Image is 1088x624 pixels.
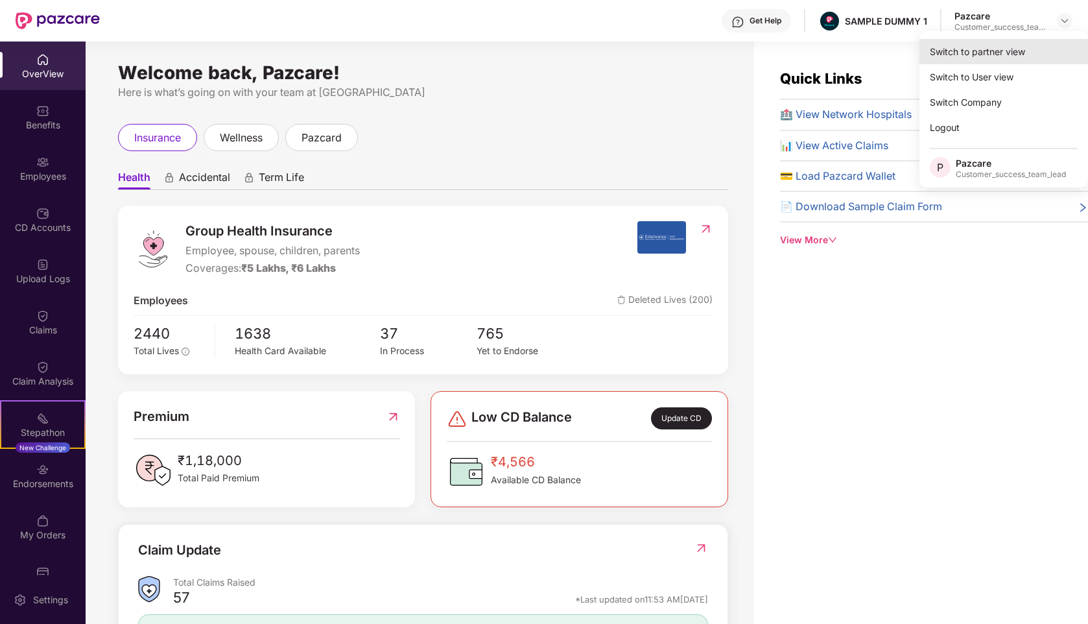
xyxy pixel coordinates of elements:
div: Welcome back, Pazcare! [118,67,728,78]
div: Stepathon [1,426,84,439]
img: svg+xml;base64,PHN2ZyBpZD0iQ0RfQWNjb3VudHMiIGRhdGEtbmFtZT0iQ0QgQWNjb3VudHMiIHhtbG5zPSJodHRwOi8vd3... [36,207,49,220]
div: Get Help [750,16,781,26]
span: info-circle [182,348,189,355]
img: insurerIcon [637,221,686,254]
span: Deleted Lives (200) [617,293,713,309]
div: Health Card Available [235,344,379,359]
img: svg+xml;base64,PHN2ZyBpZD0iU2V0dGluZy0yMHgyMCIgeG1sbnM9Imh0dHA6Ly93d3cudzMub3JnLzIwMDAvc3ZnIiB3aW... [14,594,27,606]
span: 1638 [235,322,379,344]
span: 💳 Load Pazcard Wallet [780,168,895,184]
span: down [828,235,837,245]
img: svg+xml;base64,PHN2ZyBpZD0iUGF6Y2FyZCIgeG1sbnM9Imh0dHA6Ly93d3cudzMub3JnLzIwMDAvc3ZnIiB3aWR0aD0iMj... [36,566,49,579]
span: Low CD Balance [471,407,572,430]
img: CDBalanceIcon [447,452,486,491]
img: New Pazcare Logo [16,12,100,29]
span: Total Lives [134,346,179,356]
span: wellness [220,130,263,146]
img: Pazcare_Alternative_logo-01-01.png [820,12,839,30]
div: Customer_success_team_lead [954,22,1045,32]
span: 37 [380,322,477,344]
span: Available CD Balance [491,473,581,487]
span: ₹5 Lakhs, ₹6 Lakhs [241,262,336,274]
img: RedirectIcon [694,542,708,555]
img: svg+xml;base64,PHN2ZyBpZD0iRW1wbG95ZWVzIiB4bWxucz0iaHR0cDovL3d3dy53My5vcmcvMjAwMC9zdmciIHdpZHRoPS... [36,156,49,169]
span: P [937,160,943,175]
img: RedirectIcon [386,407,400,427]
img: svg+xml;base64,PHN2ZyBpZD0iSGVscC0zMngzMiIgeG1sbnM9Imh0dHA6Ly93d3cudzMub3JnLzIwMDAvc3ZnIiB3aWR0aD... [731,16,744,29]
img: svg+xml;base64,PHN2ZyBpZD0iQ2xhaW0iIHhtbG5zPSJodHRwOi8vd3d3LnczLm9yZy8yMDAwL3N2ZyIgd2lkdGg9IjIwIi... [36,361,49,374]
span: right [1078,201,1088,215]
img: svg+xml;base64,PHN2ZyBpZD0iRW5kb3JzZW1lbnRzIiB4bWxucz0iaHR0cDovL3d3dy53My5vcmcvMjAwMC9zdmciIHdpZH... [36,463,49,476]
img: ClaimsSummaryIcon [138,576,160,603]
img: PaidPremiumIcon [134,451,172,490]
div: Update CD [651,407,712,430]
span: ₹4,566 [491,452,581,472]
img: svg+xml;base64,PHN2ZyBpZD0iTXlfT3JkZXJzIiBkYXRhLW5hbWU9Ik15IE9yZGVycyIgeG1sbnM9Imh0dHA6Ly93d3cudz... [36,514,49,527]
img: svg+xml;base64,PHN2ZyBpZD0iQ2xhaW0iIHhtbG5zPSJodHRwOi8vd3d3LnczLm9yZy8yMDAwL3N2ZyIgd2lkdGg9IjIwIi... [36,309,49,322]
div: Here is what’s going on with your team at [GEOGRAPHIC_DATA] [118,84,728,101]
div: Switch to partner view [919,39,1088,64]
div: Coverages: [185,260,360,276]
div: Settings [29,594,72,606]
div: SAMPLE DUMMY 1 [845,15,927,27]
div: *Last updated on 11:53 AM[DATE] [575,594,708,605]
img: RedirectIcon [699,222,713,235]
div: Pazcare [956,157,1066,169]
span: Health [118,171,150,189]
span: Premium [134,407,189,427]
div: Yet to Endorse [477,344,573,359]
img: svg+xml;base64,PHN2ZyBpZD0iRGFuZ2VyLTMyeDMyIiB4bWxucz0iaHR0cDovL3d3dy53My5vcmcvMjAwMC9zdmciIHdpZH... [447,409,467,429]
div: 57 [173,588,189,610]
span: Term Life [259,171,304,189]
img: deleteIcon [617,296,626,304]
div: View More [780,233,1088,247]
img: svg+xml;base64,PHN2ZyB4bWxucz0iaHR0cDovL3d3dy53My5vcmcvMjAwMC9zdmciIHdpZHRoPSIyMSIgaGVpZ2h0PSIyMC... [36,412,49,425]
img: svg+xml;base64,PHN2ZyBpZD0iRHJvcGRvd24tMzJ4MzIiIHhtbG5zPSJodHRwOi8vd3d3LnczLm9yZy8yMDAwL3N2ZyIgd2... [1059,16,1070,26]
div: Switch to User view [919,64,1088,90]
div: Logout [919,115,1088,140]
div: animation [243,172,255,184]
img: logo [134,230,172,269]
div: In Process [380,344,477,359]
span: Total Paid Premium [178,471,259,485]
span: ₹1,18,000 [178,451,259,471]
div: Customer_success_team_lead [956,169,1066,180]
div: Switch Company [919,90,1088,115]
span: 2440 [134,322,206,344]
span: 765 [477,322,573,344]
span: 📊 View Active Claims [780,138,888,154]
img: svg+xml;base64,PHN2ZyBpZD0iSG9tZSIgeG1sbnM9Imh0dHA6Ly93d3cudzMub3JnLzIwMDAvc3ZnIiB3aWR0aD0iMjAiIG... [36,53,49,66]
span: 🏥 View Network Hospitals [780,106,912,123]
span: insurance [134,130,181,146]
div: Claim Update [138,540,221,560]
img: svg+xml;base64,PHN2ZyBpZD0iQmVuZWZpdHMiIHhtbG5zPSJodHRwOi8vd3d3LnczLm9yZy8yMDAwL3N2ZyIgd2lkdGg9Ij... [36,104,49,117]
span: Employees [134,293,188,309]
div: Total Claims Raised [173,576,708,588]
div: Pazcare [954,10,1045,22]
span: Employee, spouse, children, parents [185,243,360,259]
img: svg+xml;base64,PHN2ZyBpZD0iVXBsb2FkX0xvZ3MiIGRhdGEtbmFtZT0iVXBsb2FkIExvZ3MiIHhtbG5zPSJodHRwOi8vd3... [36,258,49,271]
span: Group Health Insurance [185,221,360,241]
span: 📄 Download Sample Claim Form [780,198,942,215]
span: pazcard [302,130,342,146]
span: Accidental [179,171,230,189]
span: Quick Links [780,70,862,87]
div: New Challenge [16,442,70,453]
div: animation [163,172,175,184]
